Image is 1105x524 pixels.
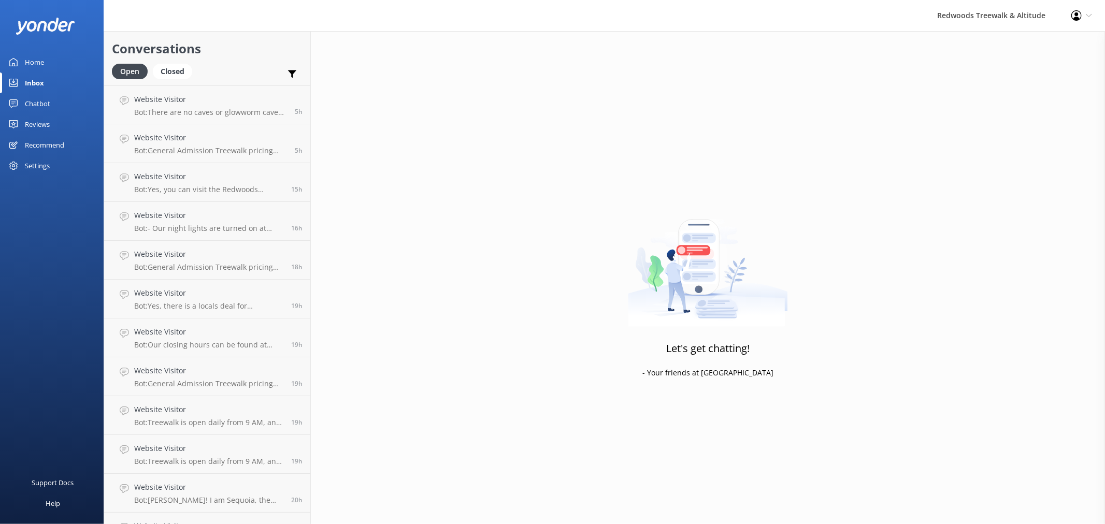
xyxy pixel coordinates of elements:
[134,108,287,117] p: Bot: There are no caves or glowworm caves at [GEOGRAPHIC_DATA]. However, for the Redwoods Glowwor...
[25,114,50,135] div: Reviews
[134,365,283,376] h4: Website Visitor
[291,224,303,232] span: Oct 07 2025 11:08pm (UTC +13:00) Pacific/Auckland
[104,435,310,474] a: Website VisitorBot:Treewalk is open daily from 9 AM, and Glowworms at 10 AM. Altitude has daily t...
[134,94,287,105] h4: Website Visitor
[291,379,303,388] span: Oct 07 2025 07:36pm (UTC +13:00) Pacific/Auckland
[134,404,283,415] h4: Website Visitor
[25,52,44,72] div: Home
[134,482,283,493] h4: Website Visitor
[112,65,153,77] a: Open
[291,418,303,427] span: Oct 07 2025 07:21pm (UTC +13:00) Pacific/Auckland
[104,318,310,357] a: Website VisitorBot:Our closing hours can be found at [DOMAIN_NAME][URL].19h
[291,263,303,271] span: Oct 07 2025 08:52pm (UTC +13:00) Pacific/Auckland
[642,367,773,379] p: - Your friends at [GEOGRAPHIC_DATA]
[104,85,310,124] a: Website VisitorBot:There are no caves or glowworm caves at [GEOGRAPHIC_DATA]. However, for the Re...
[295,146,303,155] span: Oct 08 2025 09:36am (UTC +13:00) Pacific/Auckland
[104,357,310,396] a: Website VisitorBot:General Admission Treewalk pricing starts at $42 for adults (16+ years) and $2...
[134,326,283,338] h4: Website Visitor
[25,72,44,93] div: Inbox
[25,93,50,114] div: Chatbot
[32,472,74,493] div: Support Docs
[291,340,303,349] span: Oct 07 2025 07:51pm (UTC +13:00) Pacific/Auckland
[134,287,283,299] h4: Website Visitor
[134,263,283,272] p: Bot: General Admission Treewalk pricing starts at $42 for adults (16+ years) and $26 for children...
[104,124,310,163] a: Website VisitorBot:General Admission Treewalk pricing starts at $42 for adults (16+ years) and $2...
[104,202,310,241] a: Website VisitorBot:- Our night lights are turned on at sunset, and the night walk starts 20 minut...
[291,185,303,194] span: Oct 08 2025 12:02am (UTC +13:00) Pacific/Auckland
[46,493,60,514] div: Help
[134,340,283,350] p: Bot: Our closing hours can be found at [DOMAIN_NAME][URL].
[134,418,283,427] p: Bot: Treewalk is open daily from 9 AM, and Glowworms open at 10 AM. For last ticket sold times, p...
[291,457,303,465] span: Oct 07 2025 07:13pm (UTC +13:00) Pacific/Auckland
[134,132,287,143] h4: Website Visitor
[16,18,75,35] img: yonder-white-logo.png
[295,107,303,116] span: Oct 08 2025 09:47am (UTC +13:00) Pacific/Auckland
[104,396,310,435] a: Website VisitorBot:Treewalk is open daily from 9 AM, and Glowworms open at 10 AM. For last ticket...
[134,224,283,233] p: Bot: - Our night lights are turned on at sunset, and the night walk starts 20 minutes thereafter....
[134,146,287,155] p: Bot: General Admission Treewalk pricing starts at $42 for adults (16+ years) and $26 for children...
[628,197,788,327] img: artwork of a man stealing a conversation from at giant smartphone
[104,474,310,513] a: Website VisitorBot:[PERSON_NAME]! I am Sequoia, the virtual assistant for Redwoods Treewalk & Alt...
[112,39,303,59] h2: Conversations
[104,280,310,318] a: Website VisitorBot:Yes, there is a locals deal for [GEOGRAPHIC_DATA] residents. A General Admissi...
[134,301,283,311] p: Bot: Yes, there is a locals deal for [GEOGRAPHIC_DATA] residents. A General Admission Treewalk ti...
[134,496,283,505] p: Bot: [PERSON_NAME]! I am Sequoia, the virtual assistant for Redwoods Treewalk & Altitude. How can...
[153,64,192,79] div: Closed
[104,241,310,280] a: Website VisitorBot:General Admission Treewalk pricing starts at $42 for adults (16+ years) and $2...
[134,379,283,388] p: Bot: General Admission Treewalk pricing starts at $42 for adults (16+ years) and $26 for children...
[153,65,197,77] a: Closed
[134,210,283,221] h4: Website Visitor
[291,496,303,504] span: Oct 07 2025 07:05pm (UTC +13:00) Pacific/Auckland
[134,171,283,182] h4: Website Visitor
[666,340,750,357] h3: Let's get chatting!
[25,155,50,176] div: Settings
[104,163,310,202] a: Website VisitorBot:Yes, you can visit the Redwoods Glowworms attraction. For more information, pl...
[112,64,148,79] div: Open
[291,301,303,310] span: Oct 07 2025 08:05pm (UTC +13:00) Pacific/Auckland
[25,135,64,155] div: Recommend
[134,185,283,194] p: Bot: Yes, you can visit the Redwoods Glowworms attraction. For more information, please visit [UR...
[134,457,283,466] p: Bot: Treewalk is open daily from 9 AM, and Glowworms at 10 AM. Altitude has daily tours from 10 A...
[134,249,283,260] h4: Website Visitor
[134,443,283,454] h4: Website Visitor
